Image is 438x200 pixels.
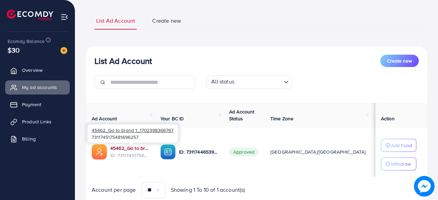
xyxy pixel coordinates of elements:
span: List Ad Account [96,17,135,25]
span: All status [210,76,236,87]
span: Ecomdy Balance [8,38,45,45]
button: Add Fund [381,139,416,152]
a: Billing [5,132,70,146]
span: Approved [229,147,259,156]
span: 45462_Go to brand 1_1702398366767 [92,127,173,133]
span: Time Zone [270,115,293,122]
div: 7311745175481696257 [88,124,178,143]
img: image [60,47,67,54]
span: Product Links [22,118,52,125]
a: Overview [5,63,70,77]
span: Account per page [92,186,136,194]
img: ic-ads-acc.e4c84228.svg [92,144,107,159]
span: Create new [152,17,181,25]
a: My ad accounts [5,80,70,94]
a: Product Links [5,115,70,129]
img: ic-ba-acc.ded83a64.svg [160,144,176,159]
img: menu [60,13,68,21]
span: Billing [22,135,36,142]
input: Search for option [236,77,281,87]
p: Withdraw [391,160,411,168]
p: Add Fund [391,141,412,149]
span: Showing 1 To 10 of 1 account(s) [171,186,245,194]
img: logo [7,10,53,20]
span: Ad Account Status [229,108,255,122]
a: Payment [5,98,70,111]
img: image [414,176,435,197]
span: Action [381,115,395,122]
button: Create new [380,55,419,67]
span: My ad accounts [22,84,57,91]
a: 45462_Go to brand 1_1702398366767 [110,145,149,152]
span: Payment [22,101,41,108]
span: Your BC ID [160,115,184,122]
h3: List Ad Account [94,56,152,66]
button: Withdraw [381,157,416,170]
span: ID: 7311745175481696257 [110,152,149,159]
span: Overview [22,67,43,74]
span: Ad Account [92,115,117,122]
span: Create new [387,57,412,64]
p: ID: 7311744653974355970 [179,148,218,156]
div: Search for option [206,75,292,89]
span: [GEOGRAPHIC_DATA]/[GEOGRAPHIC_DATA] [270,148,366,155]
span: $30 [8,45,20,55]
